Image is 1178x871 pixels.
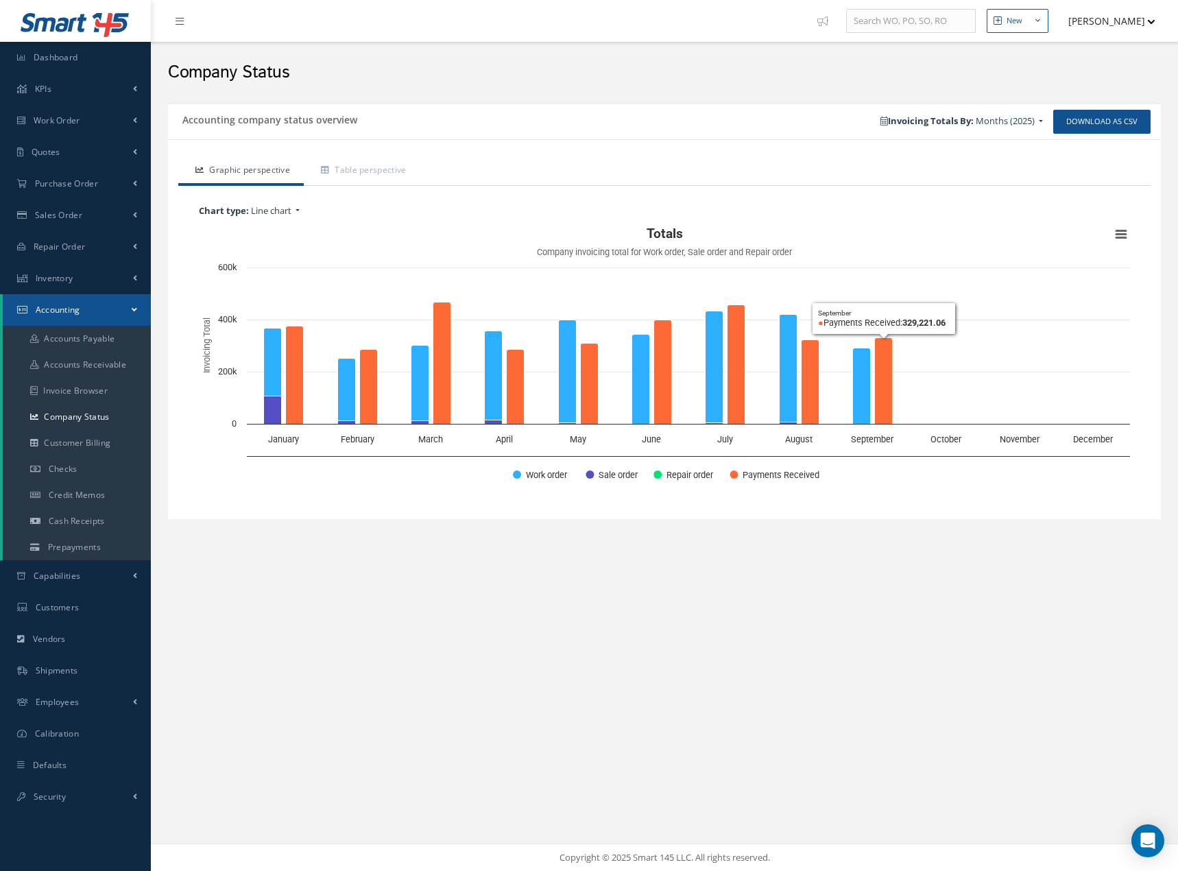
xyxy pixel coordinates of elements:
button: [PERSON_NAME] [1055,8,1155,34]
path: March, 289,322.49. Work order. [411,346,429,421]
input: Search WO, PO, SO, RO [846,9,976,34]
text: January [268,434,299,444]
path: February, 239,253.54. Work order. [338,359,356,421]
button: Show Sale order [586,468,638,480]
div: Open Intercom Messenger [1131,824,1164,857]
h2: Company Status [168,62,1161,83]
a: Table perspective [304,157,420,186]
a: Accounting [3,294,151,326]
span: Vendors [33,633,66,645]
a: Customer Billing [3,430,151,456]
text: 400k [218,314,237,324]
span: Employees [36,696,80,708]
span: Capabilities [34,570,81,582]
span: Customers [36,601,80,613]
button: Show Payments Received [730,468,817,480]
div: Copyright © 2025 Smart 145 LLC. All rights reserved. [165,851,1164,865]
text: March [418,434,443,444]
a: Accounts Payable [3,326,151,352]
span: Inventory [36,272,73,284]
text: December [1073,434,1114,444]
span: Purchase Order [35,178,98,189]
a: Invoice Browser [3,378,151,404]
text: May [570,434,586,444]
path: April, 285,098.85. Payments Received. [507,350,525,425]
path: June, 398,649.12. Payments Received. [654,320,672,425]
div: Totals. Highcharts interactive chart. [192,221,1137,495]
path: September, 289,524.87. Work order. [853,348,871,425]
span: Accounting [36,304,80,315]
path: January, 107,433.94. Sale order. [264,396,282,425]
span: KPIs [35,83,51,95]
text: August [785,434,813,444]
path: April, 14,491.17. Sale order. [485,420,503,425]
text: Payments Received [743,470,819,480]
a: Cash Receipts [3,508,151,534]
button: New [987,9,1048,33]
text: October [930,434,962,444]
a: Prepayments [3,534,151,560]
text: November [1000,434,1040,444]
span: Work Order [34,115,80,126]
span: Checks [49,463,77,475]
span: Months (2025) [976,115,1035,127]
text: July [717,434,733,444]
text: April [496,434,513,444]
button: Show Repair order [653,468,714,480]
span: Line chart [251,204,291,217]
b: Chart type: [199,204,249,217]
text: 200k [218,366,237,377]
path: May, 310,115.54. Payments Received. [581,344,599,425]
text: Invoicing Total [202,318,212,374]
span: Defaults [33,759,67,771]
a: Invoicing Totals By: Months (2025) [874,111,1050,132]
path: August, 321,187.06. Payments Received. [802,340,819,425]
g: Sale order, bar series 2 of 4 with 12 bars. X axis, categories. [264,396,1090,425]
span: Dashboard [34,51,78,63]
a: Download as CSV [1053,110,1151,134]
path: July, 4,125. Sale order. [706,423,723,425]
path: February, 286,440.89. Payments Received. [360,350,378,425]
text: 600k [218,262,237,272]
span: Calibration [35,728,79,739]
text: September [851,434,894,444]
span: Sales Order [35,209,82,221]
button: View chart menu, Totals [1111,225,1131,244]
svg: Interactive chart [192,221,1137,495]
span: Prepayments [48,541,101,553]
a: Company Status [3,404,151,430]
path: September, 329,221.06. Payments Received. [875,338,893,425]
path: May, 395,630.62. Work order. [559,320,577,423]
a: Chart type: Line chart [192,201,1137,222]
a: Graphic perspective [178,157,304,186]
a: Checks [3,456,151,482]
path: January, 259,111.79. Work order. [264,329,282,396]
button: Show Work order [513,468,570,480]
text: June [642,434,661,444]
path: August, 414,332.76. Work order. [780,315,797,422]
path: March, 11,203.05. Sale order. [411,421,429,425]
path: May, 2,947.71. Sale order. [559,423,577,425]
path: February, 11,108.13. Sale order. [338,421,356,425]
path: August, 6,400. Sale order. [780,422,797,425]
path: July, 457,455.05. Payments Received. [728,305,745,425]
h5: Accounting company status overview [178,110,357,126]
path: June, 343,691.03. Work order. [632,335,650,425]
div: New [1007,15,1022,27]
b: Invoicing Totals By: [880,115,974,127]
span: Credit Memos [49,489,106,501]
span: Cash Receipts [49,515,105,527]
text: February [341,434,374,444]
span: Quotes [32,146,60,158]
span: Security [34,791,66,802]
span: Repair Order [34,241,86,252]
text: Company invoicing total for Work order, Sale order and Repair order [537,247,793,257]
g: Payments Received, bar series 4 of 4 with 12 bars. X axis, categories. [286,302,1111,425]
text: 0 [232,418,237,429]
path: January, 373,773.05. Payments Received. [286,326,304,425]
path: March, 467,166.17. Payments Received. [433,302,451,425]
g: Work order, bar series 1 of 4 with 12 bars. X axis, categories. [264,311,1090,425]
span: Shipments [36,665,78,676]
path: July, 428,752.65. Work order. [706,311,723,423]
a: Accounts Receivable [3,352,151,378]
